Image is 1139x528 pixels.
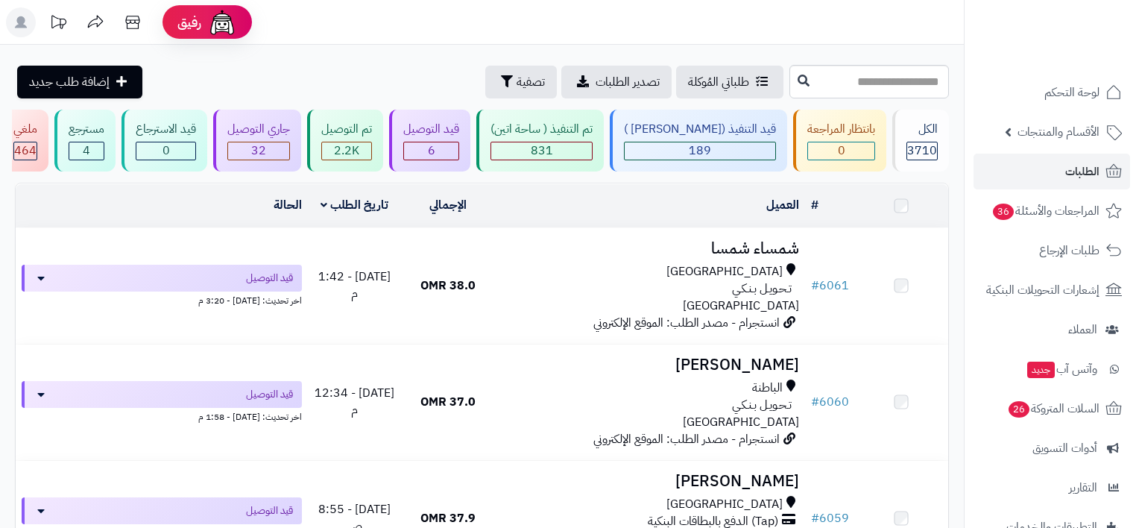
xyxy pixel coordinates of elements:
[163,142,170,160] span: 0
[811,509,849,527] a: #6059
[1065,161,1099,182] span: الطلبات
[808,142,874,160] div: 0
[1038,38,1125,69] img: logo-2.png
[974,470,1130,506] a: التقارير
[485,66,557,98] button: تصفية
[766,196,799,214] a: العميل
[386,110,473,172] a: قيد التوصيل 6
[974,233,1130,268] a: طلبات الإرجاع
[119,110,210,172] a: قيد الاسترجاع 0
[974,272,1130,308] a: إشعارات التحويلات البنكية
[561,66,672,98] a: تصدير الطلبات
[420,393,476,411] span: 37.0 OMR
[811,393,849,411] a: #6060
[906,121,938,138] div: الكل
[811,393,819,411] span: #
[136,121,196,138] div: قيد الاسترجاع
[315,384,394,419] span: [DATE] - 12:34 م
[688,73,749,91] span: طلباتي المُوكلة
[490,121,593,138] div: تم التنفيذ ( ساحة اتين)
[1026,359,1097,380] span: وآتس آب
[403,121,459,138] div: قيد التوصيل
[246,503,293,518] span: قيد التوصيل
[531,142,553,160] span: 831
[986,280,1099,301] span: إشعارات التحويلات البنكية
[991,201,1099,221] span: المراجعات والأسئلة
[420,277,476,295] span: 38.0 OMR
[246,387,293,402] span: قيد التوصيل
[1017,122,1099,142] span: الأقسام والمنتجات
[1069,477,1097,498] span: التقارير
[13,121,37,138] div: ملغي
[811,277,819,295] span: #
[228,142,289,160] div: 32
[974,430,1130,466] a: أدوات التسويق
[177,13,201,31] span: رفيق
[1007,398,1099,419] span: السلات المتروكة
[1032,438,1097,459] span: أدوات التسويق
[322,142,371,160] div: 2184
[907,142,937,160] span: 3710
[274,196,302,214] a: الحالة
[974,391,1130,427] a: السلات المتروكة26
[40,7,77,41] a: تحديثات المنصة
[974,351,1130,387] a: وآتس آبجديد
[732,397,792,414] span: تـحـويـل بـنـكـي
[321,196,388,214] a: تاريخ الطلب
[1027,362,1055,378] span: جديد
[429,196,467,214] a: الإجمالي
[1039,240,1099,261] span: طلبات الإرجاع
[29,73,110,91] span: إضافة طلب جديد
[51,110,119,172] a: مسترجع 4
[811,196,818,214] a: #
[420,509,476,527] span: 37.9 OMR
[683,297,799,315] span: [GEOGRAPHIC_DATA]
[974,154,1130,189] a: الطلبات
[227,121,290,138] div: جاري التوصيل
[136,142,195,160] div: 0
[207,7,237,37] img: ai-face.png
[790,110,889,172] a: بانتظار المراجعة 0
[428,142,435,160] span: 6
[473,110,607,172] a: تم التنفيذ ( ساحة اتين) 831
[404,142,458,160] div: 6
[83,142,90,160] span: 4
[993,204,1014,220] span: 36
[500,240,799,257] h3: شمساء شمسا
[683,413,799,431] span: [GEOGRAPHIC_DATA]
[17,66,142,98] a: إضافة طلب جديد
[974,193,1130,229] a: المراجعات والأسئلة36
[607,110,790,172] a: قيد التنفيذ ([PERSON_NAME] ) 189
[210,110,304,172] a: جاري التوصيل 32
[321,121,372,138] div: تم التوصيل
[517,73,545,91] span: تصفية
[69,142,104,160] div: 4
[974,312,1130,348] a: العملاء
[624,121,776,138] div: قيد التنفيذ ([PERSON_NAME] )
[974,75,1130,110] a: لوحة التحكم
[1068,319,1097,340] span: العملاء
[22,408,302,424] div: اخر تحديث: [DATE] - 1:58 م
[811,509,819,527] span: #
[14,142,37,160] div: 464
[811,277,849,295] a: #6061
[732,280,792,298] span: تـحـويـل بـنـكـي
[807,121,875,138] div: بانتظار المراجعة
[676,66,783,98] a: طلباتي المُوكلة
[689,142,711,160] span: 189
[491,142,592,160] div: 831
[625,142,775,160] div: 189
[69,121,104,138] div: مسترجع
[246,271,293,286] span: قيد التوصيل
[22,292,302,307] div: اخر تحديث: [DATE] - 3:20 م
[1044,82,1099,103] span: لوحة التحكم
[593,430,780,448] span: انستجرام - مصدر الطلب: الموقع الإلكتروني
[500,473,799,490] h3: [PERSON_NAME]
[1009,401,1029,418] span: 26
[593,314,780,332] span: انستجرام - مصدر الطلب: الموقع الإلكتروني
[889,110,952,172] a: الكل3710
[752,380,783,397] span: الباطنة
[251,142,266,160] span: 32
[666,263,783,280] span: [GEOGRAPHIC_DATA]
[838,142,845,160] span: 0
